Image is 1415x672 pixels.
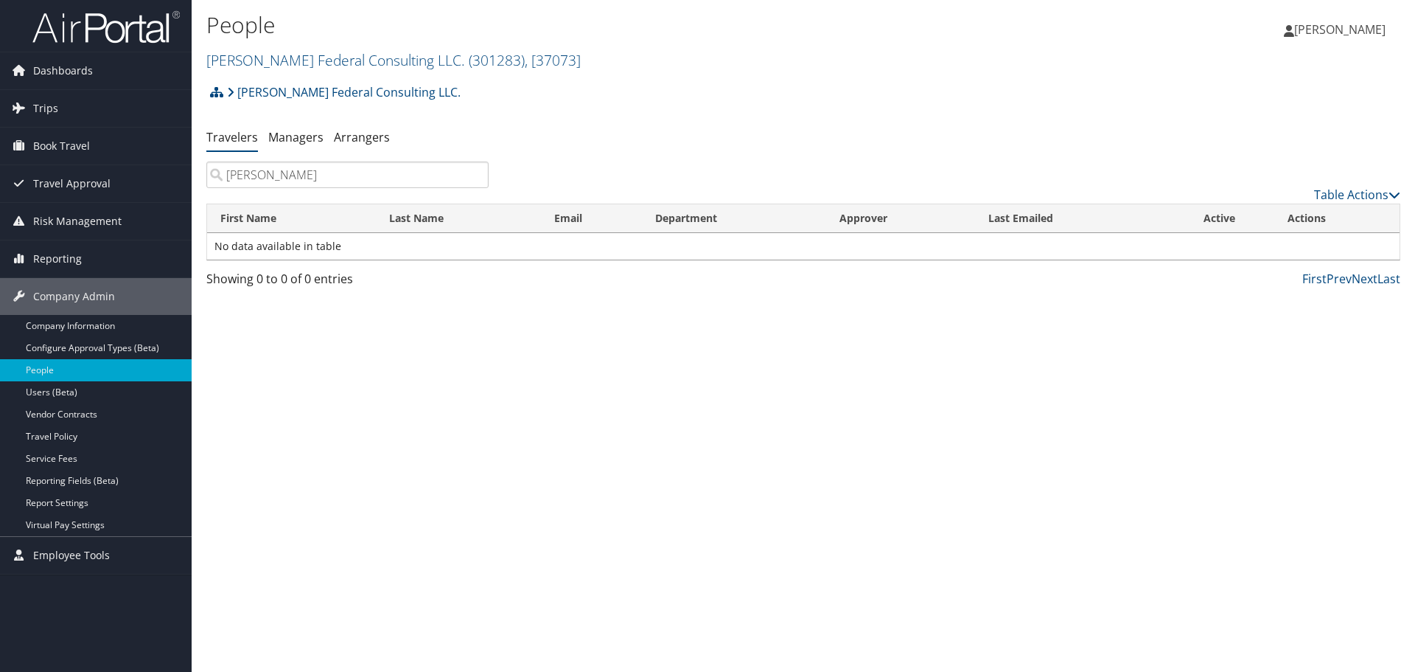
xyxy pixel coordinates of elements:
[826,204,974,233] th: Approver
[33,537,110,574] span: Employee Tools
[207,233,1400,260] td: No data available in table
[334,129,390,145] a: Arrangers
[1314,187,1400,203] a: Table Actions
[206,10,1002,41] h1: People
[206,129,258,145] a: Travelers
[1284,7,1400,52] a: [PERSON_NAME]
[1164,204,1274,233] th: Active: activate to sort column ascending
[975,204,1165,233] th: Last Emailed: activate to sort column ascending
[33,52,93,89] span: Dashboards
[206,162,489,188] input: Search
[1352,271,1377,287] a: Next
[33,165,111,202] span: Travel Approval
[541,204,642,233] th: Email: activate to sort column ascending
[207,204,376,233] th: First Name: activate to sort column ascending
[206,50,581,70] a: [PERSON_NAME] Federal Consulting LLC.
[469,50,525,70] span: ( 301283 )
[33,203,122,240] span: Risk Management
[376,204,541,233] th: Last Name: activate to sort column descending
[33,240,82,277] span: Reporting
[33,128,90,164] span: Book Travel
[33,90,58,127] span: Trips
[1274,204,1400,233] th: Actions
[1327,271,1352,287] a: Prev
[525,50,581,70] span: , [ 37073 ]
[32,10,180,44] img: airportal-logo.png
[1294,21,1386,38] span: [PERSON_NAME]
[1377,271,1400,287] a: Last
[1302,271,1327,287] a: First
[206,270,489,295] div: Showing 0 to 0 of 0 entries
[227,77,461,107] a: [PERSON_NAME] Federal Consulting LLC.
[642,204,827,233] th: Department: activate to sort column ascending
[268,129,324,145] a: Managers
[33,278,115,315] span: Company Admin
